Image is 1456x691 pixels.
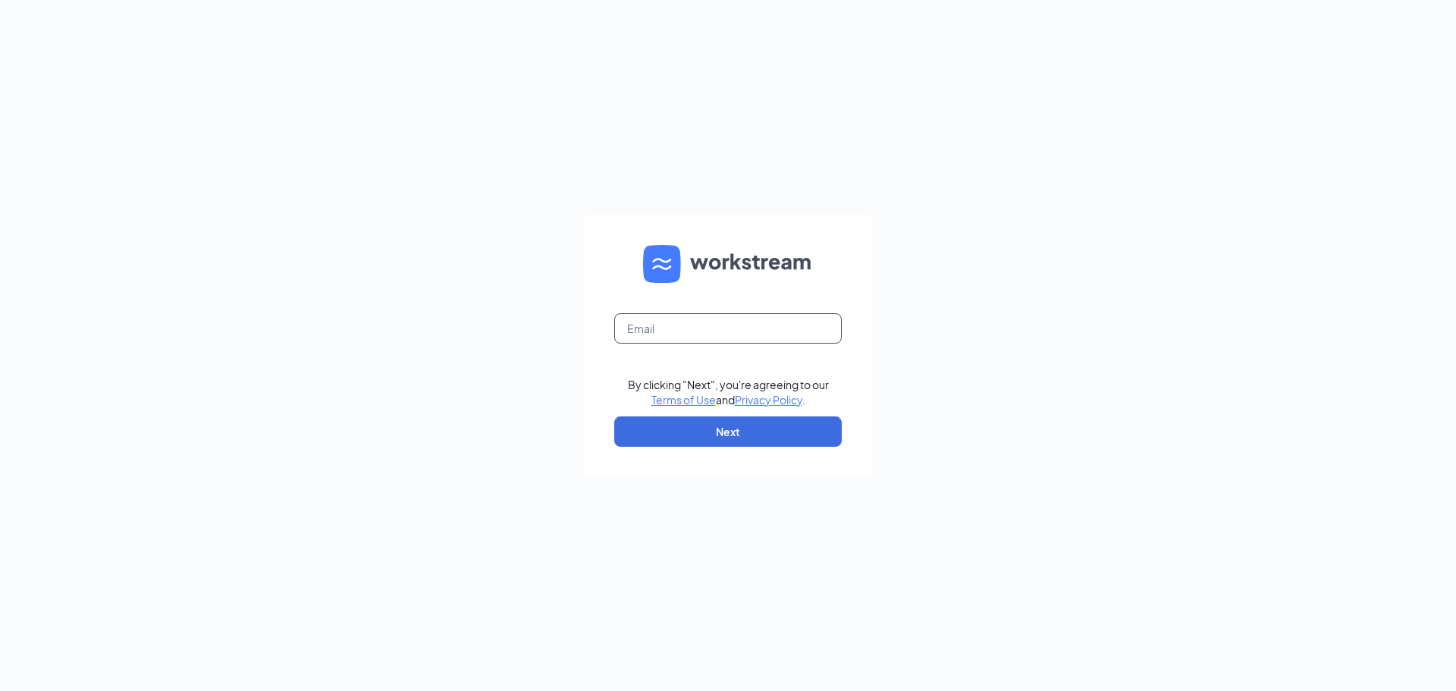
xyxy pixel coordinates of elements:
[614,313,842,344] input: Email
[651,393,716,407] a: Terms of Use
[614,416,842,447] button: Next
[628,377,829,407] div: By clicking "Next", you're agreeing to our and .
[735,393,802,407] a: Privacy Policy
[643,245,813,283] img: WS logo and Workstream text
